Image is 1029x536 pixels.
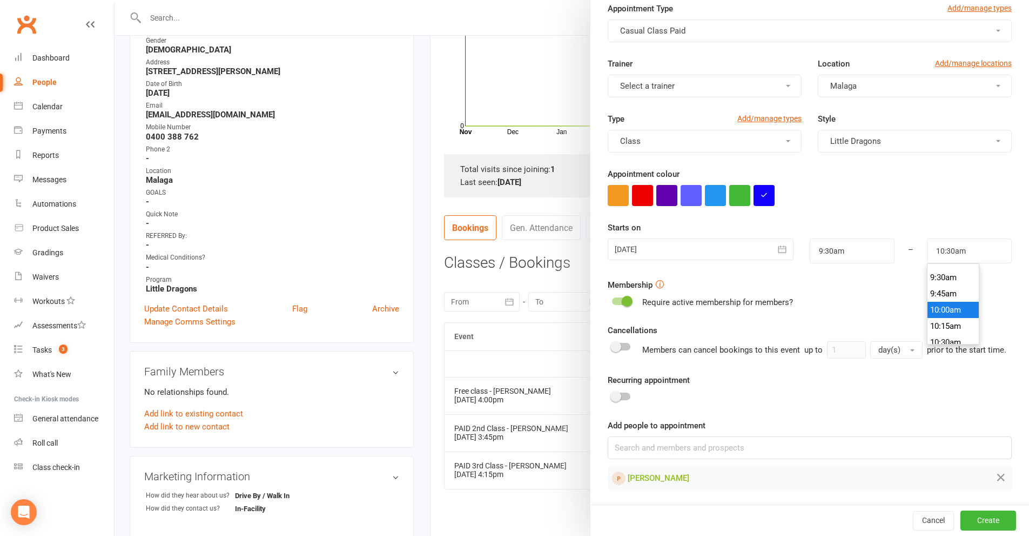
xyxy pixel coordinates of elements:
[608,113,624,125] label: Type
[14,431,114,455] a: Roll call
[878,345,900,355] span: day(s)
[14,95,114,119] a: Calendar
[14,289,114,314] a: Workouts
[14,265,114,289] a: Waivers
[608,374,690,387] label: Recurring appointment
[818,113,836,125] label: Style
[913,511,954,531] button: Cancel
[32,102,63,111] div: Calendar
[32,414,98,423] div: General attendance
[608,324,657,337] label: Cancellations
[620,81,675,91] span: Select a trainer
[14,216,114,241] a: Product Sales
[32,346,52,354] div: Tasks
[32,151,59,160] div: Reports
[642,341,1006,359] div: Members can cancel bookings to this event
[818,130,1012,153] button: Little Dragons
[870,341,923,359] button: day(s)
[927,345,1006,355] span: prior to the start time.
[927,286,979,302] li: 9:45am
[14,362,114,387] a: What's New
[927,269,979,286] li: 9:30am
[935,57,1012,69] a: Add/manage locations
[32,224,79,233] div: Product Sales
[830,81,857,91] span: Malaga
[947,2,1012,14] a: Add/manage types
[14,241,114,265] a: Gradings
[818,57,850,70] label: Location
[32,127,66,135] div: Payments
[608,2,673,15] label: Appointment Type
[32,78,57,87] div: People
[737,113,802,124] a: Add/manage types
[608,19,1012,42] button: Casual Class Paid
[32,54,70,62] div: Dashboard
[642,296,793,309] div: Require active membership for members?
[11,499,37,525] div: Open Intercom Messenger
[14,168,114,192] a: Messages
[927,334,979,350] li: 10:30am
[612,472,626,485] div: Prospect
[14,192,114,216] a: Automations
[14,70,114,95] a: People
[608,279,653,292] label: Membership
[59,345,68,354] span: 3
[818,75,1012,97] button: Malaga
[32,248,63,257] div: Gradings
[927,318,979,334] li: 10:15am
[14,119,114,143] a: Payments
[620,26,685,36] span: Casual Class Paid
[32,463,80,472] div: Class check-in
[804,341,923,359] div: up to
[14,314,114,338] a: Assessments
[14,338,114,362] a: Tasks 3
[628,473,689,483] span: [PERSON_NAME]
[32,439,58,447] div: Roll call
[14,143,114,168] a: Reports
[608,57,633,70] label: Trainer
[927,302,979,318] li: 10:00am
[32,273,59,281] div: Waivers
[32,297,65,306] div: Workouts
[608,75,802,97] button: Select a trainer
[608,419,705,432] label: Add people to appointment
[32,200,76,208] div: Automations
[32,370,71,379] div: What's New
[894,239,927,263] div: –
[620,136,641,146] span: Class
[32,175,66,184] div: Messages
[830,136,881,146] span: Little Dragons
[14,46,114,70] a: Dashboard
[994,471,1007,485] button: Remove from Appointment
[14,407,114,431] a: General attendance kiosk mode
[608,436,1012,459] input: Search and members and prospects
[14,455,114,480] a: Class kiosk mode
[608,221,641,234] label: Starts on
[960,511,1016,530] button: Create
[608,168,680,181] label: Appointment colour
[32,321,86,330] div: Assessments
[13,11,40,38] a: Clubworx
[608,130,802,153] button: Class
